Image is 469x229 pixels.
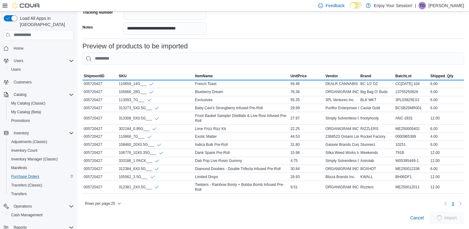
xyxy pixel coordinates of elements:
div: frootyhooty [359,115,394,122]
button: Cancel [408,212,426,224]
div: Lime Frizz Rizz Kit [194,125,289,132]
span: Transfers (Classic) [9,182,74,189]
div: Blueberry Dream [194,88,289,96]
button: Users [11,57,26,65]
span: Home [14,46,24,51]
div: 59.46 [289,80,324,88]
div: 005720427 [82,125,117,132]
div: 333186_1 PACK___ [119,158,160,164]
span: Cash Management [9,211,74,219]
div: 12.00 [429,115,464,122]
div: RIZZLERS [359,125,394,132]
span: UnitPrice [290,74,307,79]
div: 4.00 [429,133,464,140]
div: 2368523 Ontario Limited d.b.a. Rocket Factory [324,133,359,140]
div: Froot Basket Sampler Distillate & Live Rosi Infused Pre-Roll [194,112,289,124]
button: Inventory [11,129,31,137]
p: [PERSON_NAME] [428,2,464,9]
label: Notes [82,25,93,30]
div: Astrolab [359,157,394,164]
img: Cova [12,2,40,9]
div: Big Bag O' Buds [359,88,394,96]
button: Catalog [1,90,76,99]
div: 0000965389 [394,133,429,140]
button: ShipmentID [82,72,117,80]
div: 13755250826 [394,88,429,96]
div: 10251 [394,141,429,148]
button: Transfers (Classic) [6,181,76,190]
button: Inventory Count [6,146,76,155]
div: ME250005402 [394,125,429,132]
div: 6.00 [429,141,464,148]
span: Operations [14,204,32,209]
svg: Info [157,142,161,147]
button: Promotions [6,116,76,125]
div: 12.00 [429,157,464,164]
div: French Toast [194,80,289,88]
ul: Pagination for table: MemoryTable from EuiInMemoryTable [449,199,457,209]
span: Manifests [11,165,27,170]
span: Inventory [14,131,29,136]
button: Customers [1,78,76,87]
div: 302184_0.95G___ [119,126,157,131]
span: ItemName [195,74,213,79]
div: Simply Solventless Concentrates Ltd. [324,157,359,164]
input: This is a search bar. As you type, the results lower in the page will automatically filter. [82,52,464,65]
div: ORGANIGRAM INC. [324,165,359,173]
button: Page 1 of 1 [449,199,457,209]
div: ORGANIGRAM INC. [324,88,359,96]
div: 28.93 [289,173,324,181]
span: Inventory [11,129,74,137]
a: Manifests [9,164,29,172]
span: Users [11,57,74,65]
button: My Catalog (Classic) [6,99,76,108]
button: LoadingImport [429,212,464,224]
span: Promotions [9,117,74,124]
span: Rows per page : 25 [85,201,115,206]
div: 6.00 [429,88,464,96]
div: Galaxie Brands Corporation [324,141,359,148]
a: Users [9,66,23,73]
span: Cash Management [11,213,42,218]
button: SKU [117,72,194,80]
div: Exclusives [194,96,289,104]
div: 312381_2X0.5G___ [119,185,159,190]
div: ME250012011 [394,183,429,191]
a: Inventory Count [9,147,40,154]
span: Purchase Orders [9,173,74,180]
button: Inventory [1,129,76,137]
button: Adjustments (Classic) [6,137,76,146]
button: Users [1,56,76,65]
div: 005720427 [82,141,117,148]
div: 55.35 [289,96,324,104]
div: 9.51 [289,183,324,191]
a: Purchase Orders [9,173,42,180]
button: UnitPrice [289,72,324,80]
a: Promotions [9,117,33,124]
button: Inventory Manager (Classic) [6,155,76,164]
div: 3PL Ventures Inc. [324,96,359,104]
span: Inventory Manager (Classic) [11,157,58,162]
div: 4.75 [289,157,324,164]
span: Purchase Orders [11,174,39,179]
span: Feedback [325,2,344,9]
span: Shipped_Qty [430,74,453,79]
div: 15.98 [289,149,324,156]
span: Promotions [11,118,30,123]
button: Operations [1,202,76,211]
span: 1 [452,200,454,207]
button: ItemName [194,72,289,80]
div: ORGANIGRAM INC. [324,183,359,191]
div: 6.00 [429,80,464,88]
div: 31.80 [289,141,324,148]
span: Transfers (Classic) [11,183,42,188]
div: Sitka Weed Works Inc. [324,149,359,156]
svg: Info [155,158,160,163]
button: My Catalog (Beta) [6,108,76,116]
span: Catalog [11,91,74,98]
span: Inventory Manager (Classic) [9,155,74,163]
span: Transfers [11,191,27,196]
a: My Catalog (Beta) [9,108,44,116]
span: Users [14,58,23,63]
